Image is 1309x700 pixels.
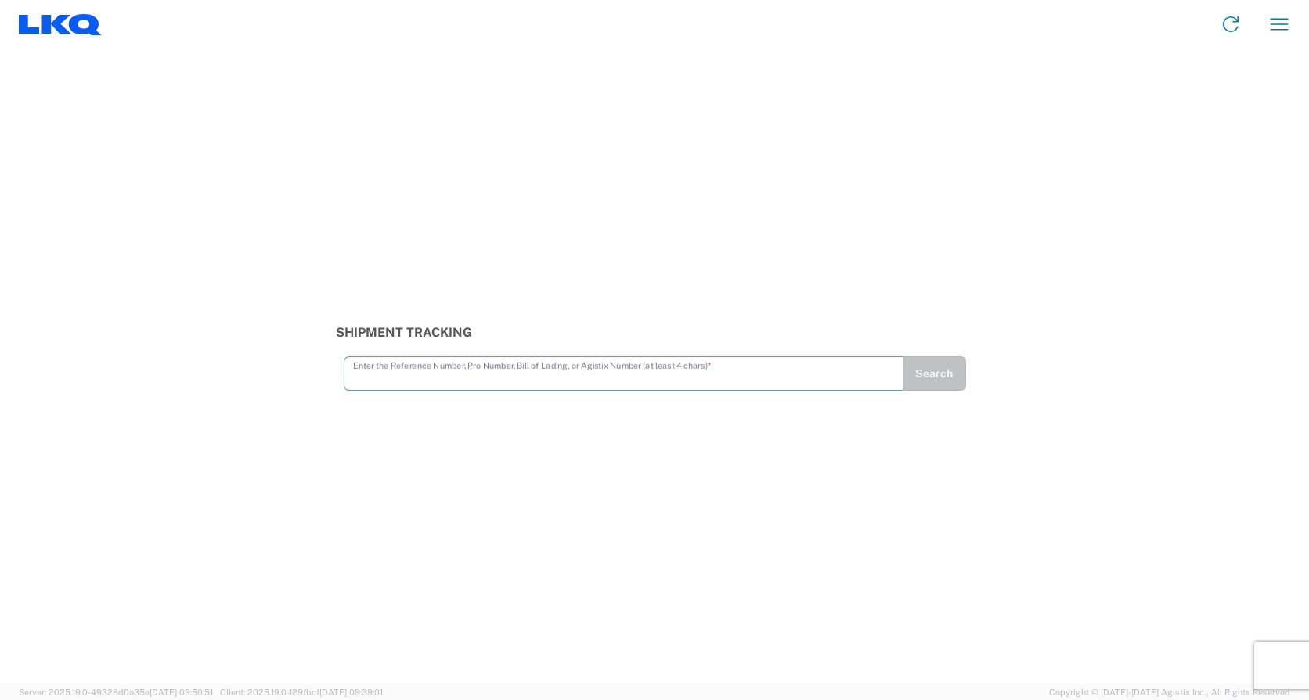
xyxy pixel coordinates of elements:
[1049,685,1290,699] span: Copyright © [DATE]-[DATE] Agistix Inc., All Rights Reserved
[220,687,383,697] span: Client: 2025.19.0-129fbcf
[319,687,383,697] span: [DATE] 09:39:01
[150,687,213,697] span: [DATE] 09:50:51
[19,687,213,697] span: Server: 2025.19.0-49328d0a35e
[336,325,974,340] h3: Shipment Tracking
